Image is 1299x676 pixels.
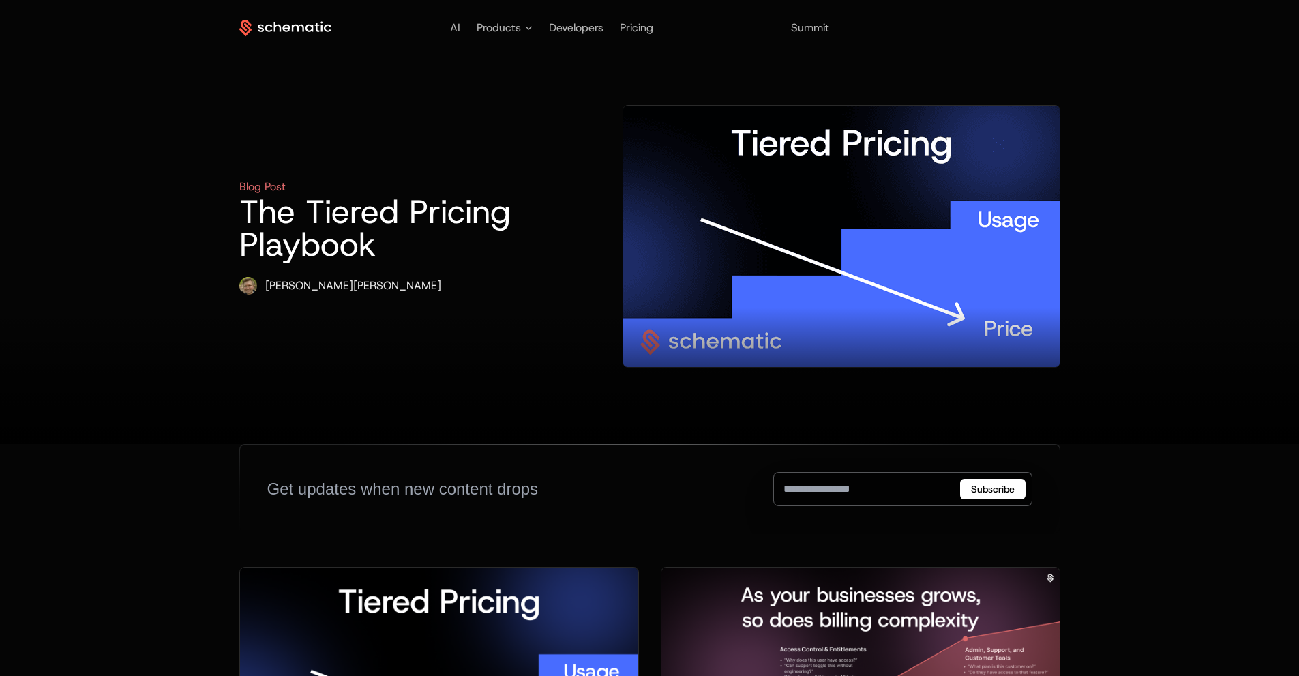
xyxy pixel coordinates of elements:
[549,20,603,35] a: Developers
[239,179,286,195] div: Blog Post
[239,195,535,261] h1: The Tiered Pricing Playbook
[623,106,1060,367] img: Tiered Pricing
[239,105,1060,368] a: Blog PostThe Tiered Pricing PlaybookRyan Echternacht[PERSON_NAME][PERSON_NAME]Tiered Pricing
[791,20,829,35] a: Summit
[477,20,521,36] span: Products
[620,20,653,35] a: Pricing
[450,20,460,35] a: AI
[267,478,539,500] div: Get updates when new content drops
[960,479,1026,499] button: Subscribe
[265,278,441,294] div: [PERSON_NAME] [PERSON_NAME]
[239,277,257,295] img: Ryan Echternacht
